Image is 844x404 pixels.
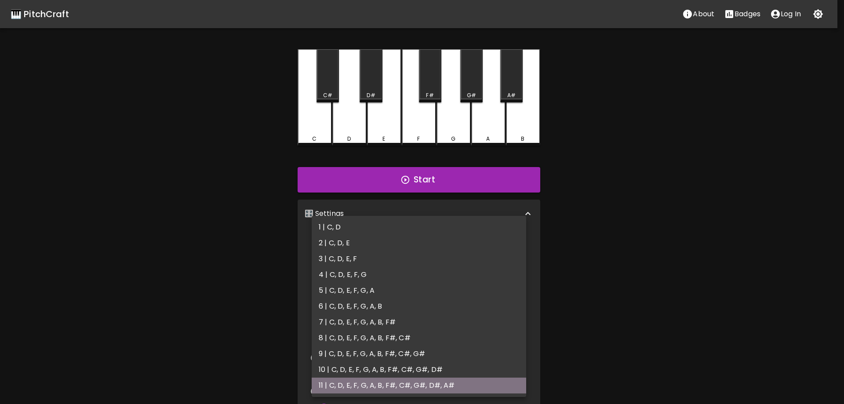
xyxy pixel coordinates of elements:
[312,362,526,378] li: 10 | C, D, E, F, G, A, B, F#, C#, G#, D#
[312,314,526,330] li: 7 | C, D, E, F, G, A, B, F#
[312,219,526,235] li: 1 | C, D
[312,378,526,393] li: 11 | C, D, E, F, G, A, B, F#, C#, G#, D#, A#
[312,235,526,251] li: 2 | C, D, E
[312,251,526,267] li: 3 | C, D, E, F
[312,298,526,314] li: 6 | C, D, E, F, G, A, B
[312,267,526,283] li: 4 | C, D, E, F, G
[312,283,526,298] li: 5 | C, D, E, F, G, A
[312,346,526,362] li: 9 | C, D, E, F, G, A, B, F#, C#, G#
[312,330,526,346] li: 8 | C, D, E, F, G, A, B, F#, C#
